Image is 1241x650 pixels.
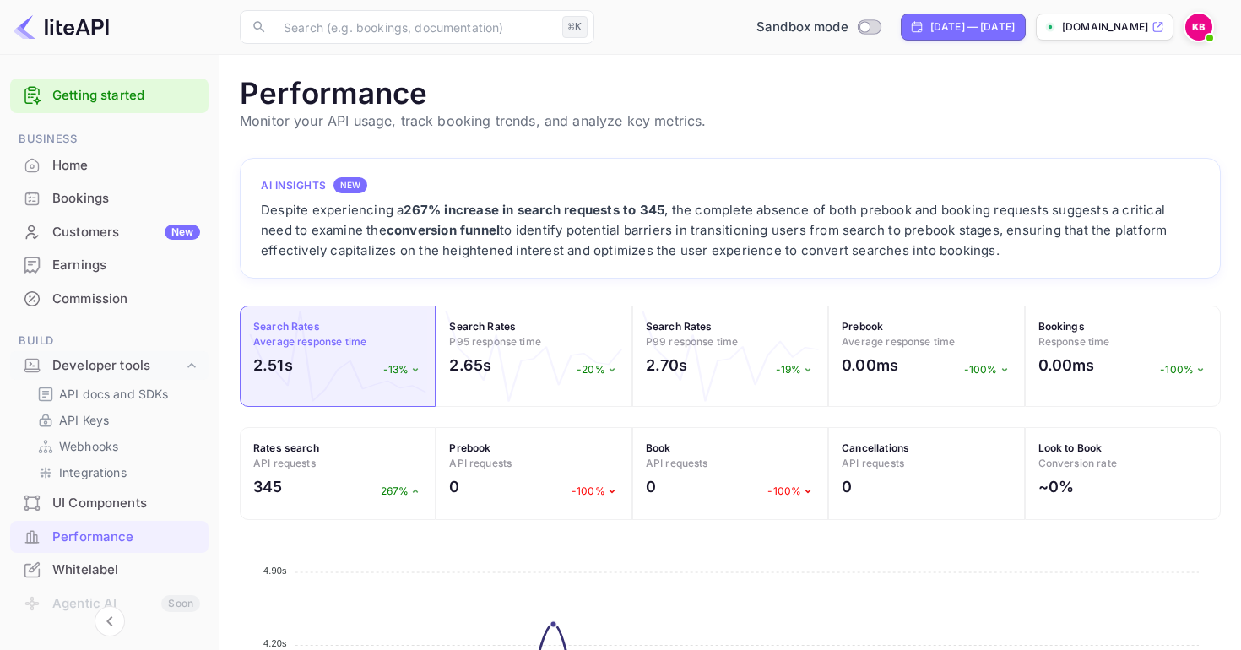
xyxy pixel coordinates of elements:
div: Home [52,156,200,176]
a: Integrations [37,463,195,481]
a: Performance [10,521,209,552]
span: Sandbox mode [756,18,848,37]
p: -100% [572,484,619,499]
a: Whitelabel [10,554,209,585]
h2: 345 [253,475,282,498]
div: [DATE] — [DATE] [930,19,1015,35]
div: Click to change the date range period [901,14,1026,41]
h1: Performance [240,75,1221,111]
span: Conversion rate [1038,457,1117,469]
div: Switch to Production mode [750,18,887,37]
span: Average response time [842,335,955,348]
strong: Look to Book [1038,441,1103,454]
div: UI Components [52,494,200,513]
p: Monitor your API usage, track booking trends, and analyze key metrics. [240,111,1221,131]
div: Performance [52,528,200,547]
strong: Prebook [842,320,883,333]
p: -19% [776,362,816,377]
div: Developer tools [10,351,209,381]
a: Home [10,149,209,181]
span: Build [10,332,209,350]
tspan: 4.90s [263,566,287,576]
div: Integrations [30,460,202,485]
p: -100% [767,484,815,499]
a: Webhooks [37,437,195,455]
tspan: 4.20s [263,638,287,648]
span: Average response time [253,335,366,348]
strong: Cancellations [842,441,909,454]
div: CustomersNew [10,216,209,249]
strong: conversion funnel [387,222,500,238]
span: API requests [253,457,316,469]
h2: 0 [449,475,459,498]
input: Search (e.g. bookings, documentation) [274,10,555,44]
div: API Keys [30,408,202,432]
div: Commission [52,290,200,309]
div: Earnings [10,249,209,282]
img: Kyle Bromont [1185,14,1212,41]
a: Getting started [52,86,200,106]
a: Bookings [10,182,209,214]
h2: 0 [842,475,852,498]
span: Response time [1038,335,1110,348]
a: Commission [10,283,209,314]
div: Developer tools [52,356,183,376]
span: P95 response time [449,335,541,348]
p: -100% [964,362,1011,377]
div: Whitelabel [52,561,200,580]
strong: Book [646,441,671,454]
span: P99 response time [646,335,739,348]
h2: ~0% [1038,475,1074,498]
h2: 2.65s [449,354,491,376]
strong: Search Rates [449,320,516,333]
div: UI Components [10,487,209,520]
div: API docs and SDKs [30,382,202,406]
strong: 267% increase in search requests to 345 [404,202,664,218]
div: Bookings [52,189,200,209]
p: -20% [577,362,619,377]
div: Performance [10,521,209,554]
span: Business [10,130,209,149]
p: [DOMAIN_NAME] [1062,19,1148,35]
div: Getting started [10,79,209,113]
img: LiteAPI logo [14,14,109,41]
p: API Keys [59,411,109,429]
p: -13% [383,362,423,377]
strong: Prebook [449,441,490,454]
a: API docs and SDKs [37,385,195,403]
h2: 0 [646,475,656,498]
h2: 2.70s [646,354,688,376]
div: Bookings [10,182,209,215]
strong: Rates search [253,441,319,454]
div: Customers [52,223,200,242]
div: API Logs [52,629,200,648]
div: Home [10,149,209,182]
strong: Search Rates [646,320,713,333]
a: Earnings [10,249,209,280]
div: NEW [333,177,367,193]
a: API Keys [37,411,195,429]
span: API requests [646,457,708,469]
p: -100% [1160,362,1207,377]
div: Earnings [52,256,200,275]
div: Whitelabel [10,554,209,587]
button: Collapse navigation [95,606,125,636]
strong: Bookings [1038,320,1085,333]
div: Despite experiencing a , the complete absence of both prebook and booking requests suggests a cri... [261,200,1200,261]
h2: 2.51s [253,354,293,376]
div: Commission [10,283,209,316]
strong: Search Rates [253,320,320,333]
p: Integrations [59,463,127,481]
p: 267% [381,484,423,499]
span: API requests [449,457,512,469]
a: UI Components [10,487,209,518]
span: API requests [842,457,904,469]
p: Webhooks [59,437,118,455]
h2: 0.00ms [842,354,898,376]
div: New [165,225,200,240]
a: CustomersNew [10,216,209,247]
h4: AI Insights [261,178,327,193]
h2: 0.00ms [1038,354,1095,376]
div: Webhooks [30,434,202,458]
div: ⌘K [562,16,588,38]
